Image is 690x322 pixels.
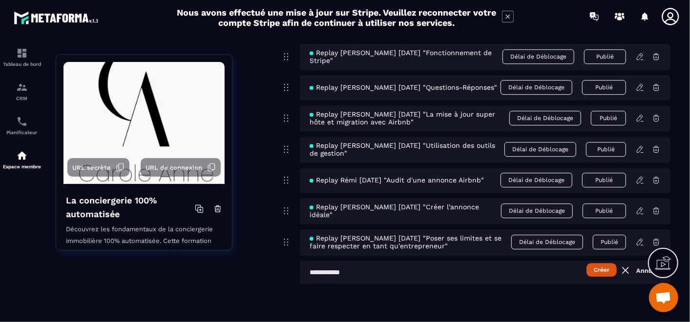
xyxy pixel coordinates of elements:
button: Créer [586,263,617,277]
img: logo [14,9,102,27]
a: formationformationTableau de bord [2,40,42,74]
span: Délai de Déblocage [501,173,572,187]
span: Délai de Déblocage [502,49,574,64]
h4: La conciergerie 100% automatisée [66,194,195,221]
a: Annuler [620,264,661,276]
a: automationsautomationsEspace membre [2,142,42,177]
span: Replay Rémi [DATE] "Audit d'une annonce Airbnb" [310,176,484,184]
button: Publié [591,111,626,125]
h2: Nous avons effectué une mise à jour sur Stripe. Veuillez reconnecter votre compte Stripe afin de ... [177,7,497,28]
div: Ouvrir le chat [649,283,678,312]
button: Publié [582,80,626,95]
span: Replay [PERSON_NAME] [DATE] "Fonctionnement de Stripe" [310,49,502,64]
button: Publié [582,173,626,187]
a: formationformationCRM [2,74,42,108]
p: Espace membre [2,164,42,169]
img: formation [16,47,28,59]
button: Publié [586,142,626,157]
span: Délai de Déblocage [511,235,583,249]
span: Replay [PERSON_NAME] [DATE] "La mise à jour super hôte et migration avec Airbnb" [310,110,509,126]
span: Délai de Déblocage [504,142,576,157]
img: automations [16,150,28,161]
a: schedulerschedulerPlanificateur [2,108,42,142]
span: Délai de Déblocage [501,203,573,218]
span: Délai de Déblocage [501,80,572,95]
button: URL secrète [67,158,129,177]
button: Publié [583,203,626,218]
span: Replay [PERSON_NAME] [DATE] "Poser ses limites et se faire respecter en tant qu'entrepreneur" [310,234,511,250]
button: Publié [584,49,626,64]
p: Tableau de bord [2,61,42,67]
p: CRM [2,96,42,101]
span: URL de connexion [146,164,202,171]
button: Publié [593,235,626,249]
img: formation [16,81,28,93]
img: scheduler [16,116,28,127]
span: URL secrète [72,164,111,171]
span: Délai de Déblocage [509,111,581,125]
button: URL de connexion [141,158,221,177]
span: Replay [PERSON_NAME] [DATE] "Questions-Réponses" [310,83,497,91]
span: Replay [PERSON_NAME] [DATE] "Créer l'annonce idéale" [310,203,501,219]
span: Replay [PERSON_NAME] [DATE] "Utilisation des outils de gestion" [310,141,504,157]
img: background [63,62,225,184]
p: Planificateur [2,130,42,135]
